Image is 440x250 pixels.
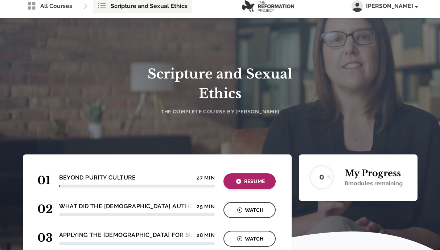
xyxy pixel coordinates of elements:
[59,231,253,239] h4: Applying the [DEMOGRAPHIC_DATA] for Sexual Ethics [DATE]
[366,2,418,11] span: [PERSON_NAME]
[345,179,403,188] p: 8 modules remaining
[37,202,50,216] span: 02
[223,202,276,218] button: Watch
[37,174,50,187] span: 01
[197,203,215,209] h4: 25 min
[37,231,50,245] span: 03
[226,177,274,186] div: Resume
[226,206,274,214] div: Watch
[223,231,276,247] button: Watch
[319,172,324,181] text: 0
[40,2,72,11] span: All Courses
[223,173,276,189] button: Resume
[59,202,267,211] h4: What Did The [DEMOGRAPHIC_DATA] Authors Believe About Sex?
[59,173,136,182] h4: Beyond Purity Culture
[197,232,215,238] h4: 28 min
[197,175,215,181] h4: 27 min
[345,168,403,179] h2: My Progress
[351,0,418,12] button: [PERSON_NAME]
[139,108,301,115] h4: The Complete Course by [PERSON_NAME]
[111,2,188,11] span: Scripture and Sexual Ethics
[226,235,274,243] div: Watch
[139,64,301,104] h1: Scripture and Sexual Ethics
